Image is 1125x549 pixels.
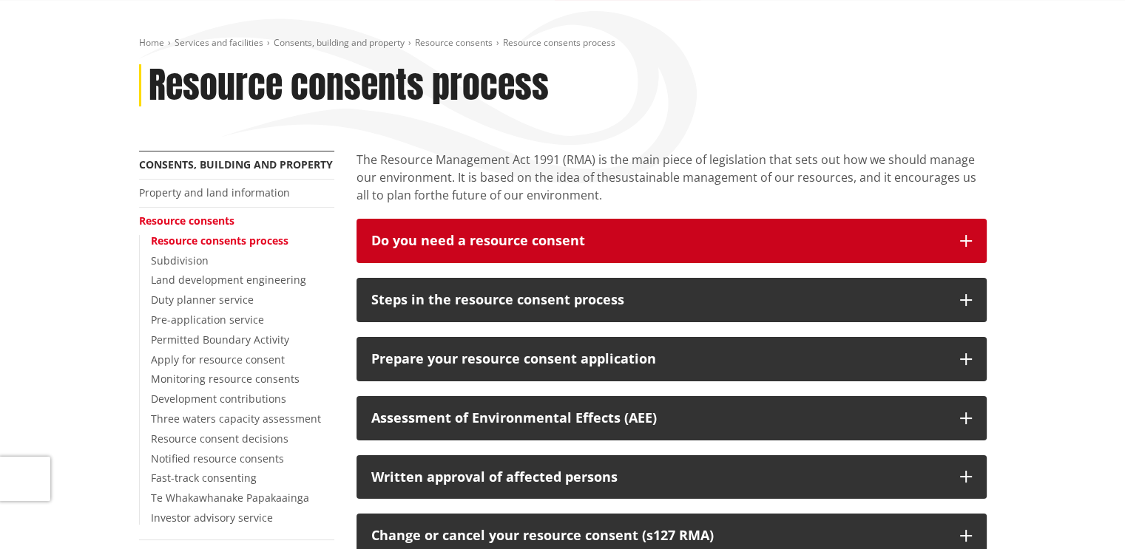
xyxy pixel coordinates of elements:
div: Steps in the resource consent process [371,293,945,307]
a: Services and facilities [175,36,263,49]
button: Assessment of Environmental Effects (AEE) [357,396,987,440]
span: Resource consents process [503,36,615,49]
a: Subdivision [151,253,209,267]
button: Do you need a resource consent [357,219,987,263]
a: Resource consents [139,214,234,228]
a: Property and land information [139,185,290,200]
a: Apply for resource consent [151,352,285,366]
h1: Resource consents process [149,64,549,107]
div: Change or cancel your resource consent (s127 RMA) [371,528,945,543]
button: Written approval of affected persons [357,455,987,499]
a: Pre-application service [151,313,264,327]
a: Resource consents process [151,233,288,248]
div: Do you need a resource consent [371,233,945,248]
div: Assessment of Environmental Effects (AEE) [371,411,945,426]
p: The Resource Management Act 1991 (RMA) is the main piece of legislation that sets out how we shou... [357,151,987,204]
div: Written approval of affected persons [371,470,945,485]
a: Resource consent decisions [151,432,288,446]
a: Te Whakawhanake Papakaainga [151,491,309,505]
a: Fast-track consenting [151,471,257,485]
a: Investor advisory service [151,511,273,525]
a: Three waters capacity assessment [151,412,321,426]
a: Duty planner service [151,293,254,307]
a: Consents, building and property [274,36,405,49]
a: Permitted Boundary Activity [151,333,289,347]
button: Prepare your resource consent application [357,337,987,381]
a: Home [139,36,164,49]
a: Consents, building and property [139,157,333,171]
a: Notified resource consents [151,451,284,466]
a: Land development engineering [151,273,306,287]
a: Monitoring resource consents [151,372,300,386]
a: Development contributions [151,392,286,406]
nav: breadcrumb [139,37,987,50]
button: Steps in the resource consent process [357,278,987,322]
div: Prepare your resource consent application [371,352,945,366]
a: Resource consents [415,36,493,49]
